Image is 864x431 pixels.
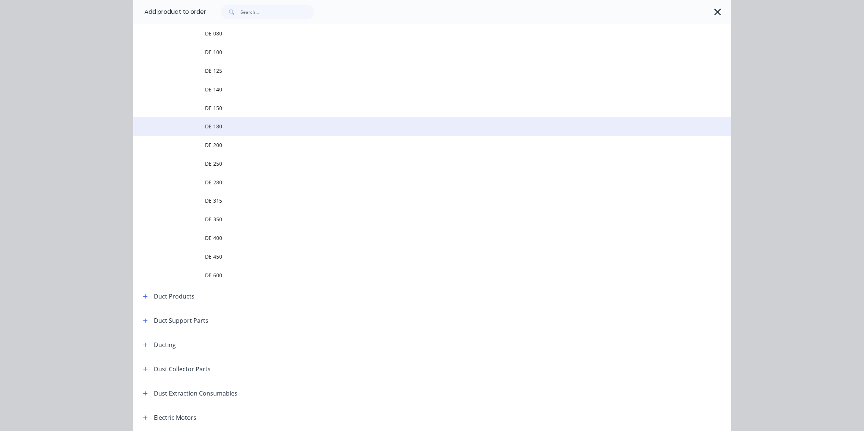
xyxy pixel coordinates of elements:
[154,389,237,398] div: Dust Extraction Consumables
[205,215,625,223] span: DE 350
[205,271,625,279] span: DE 600
[154,413,196,422] div: Electric Motors
[205,85,625,93] span: DE 140
[205,197,625,204] span: DE 315
[154,365,211,374] div: Dust Collector Parts
[205,67,625,75] span: DE 125
[205,178,625,186] span: DE 280
[205,234,625,242] span: DE 400
[205,29,625,37] span: DE 080
[205,122,625,130] span: DE 180
[205,48,625,56] span: DE 100
[154,340,176,349] div: Ducting
[240,4,314,19] input: Search...
[154,316,208,325] div: Duct Support Parts
[205,104,625,112] span: DE 150
[205,253,625,260] span: DE 450
[205,141,625,149] span: DE 200
[205,160,625,168] span: DE 250
[154,292,195,301] div: Duct Products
